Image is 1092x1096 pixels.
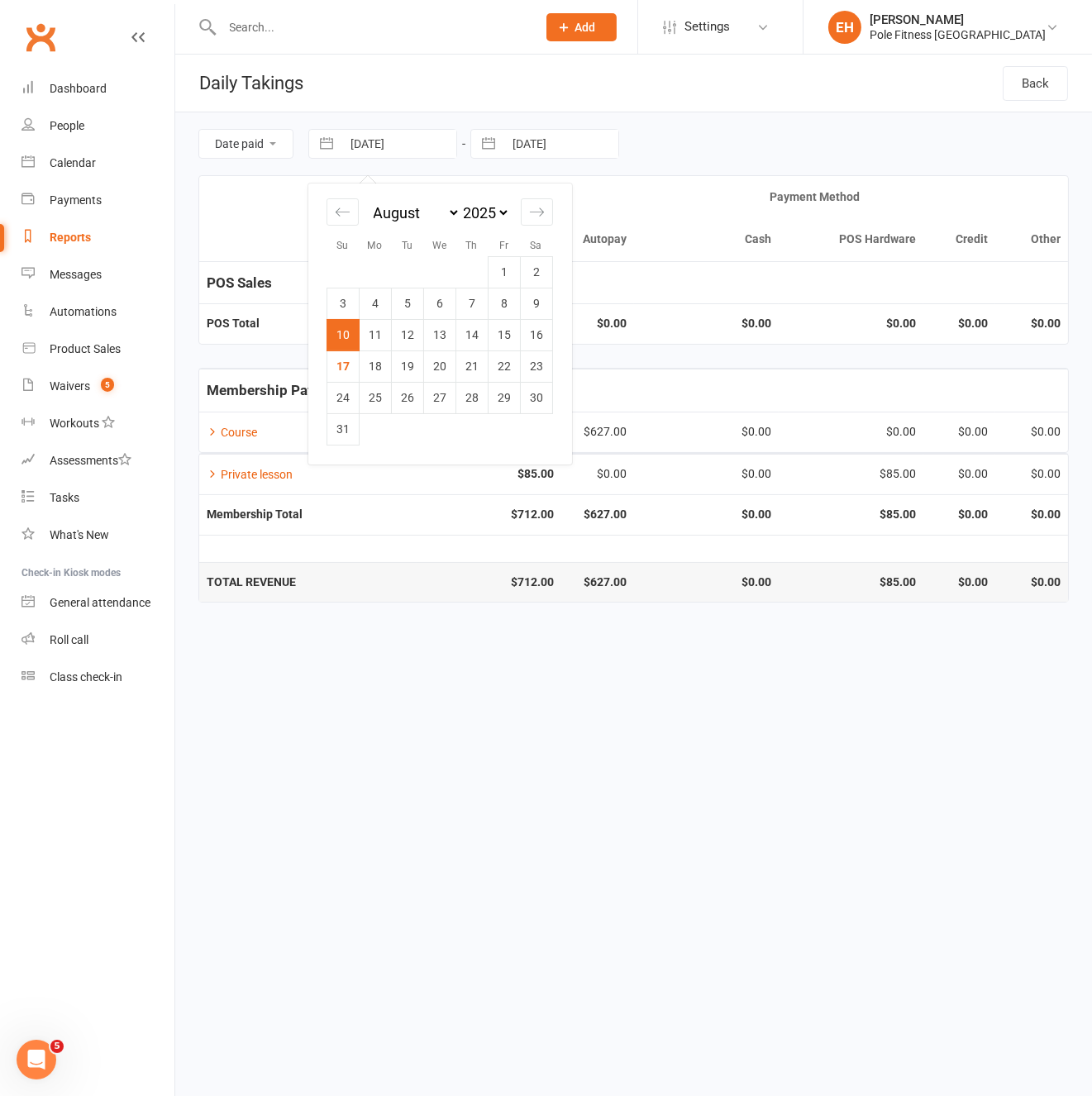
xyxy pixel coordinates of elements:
[50,596,150,609] div: General attendance
[21,659,174,696] a: Class kiosk mode
[575,21,596,34] span: Add
[207,317,260,330] strong: POS Total
[569,576,627,589] strong: $627.00
[20,17,61,58] a: Clubworx
[21,182,174,219] a: Payments
[931,317,989,330] strong: $0.00
[870,12,1046,27] div: [PERSON_NAME]
[50,305,117,318] div: Automations
[786,233,916,245] div: POS Hardware
[207,383,1061,398] h5: Membership Payments
[207,275,1061,291] h5: POS Sales
[50,119,84,132] div: People
[489,256,521,288] td: Friday, August 1, 2025
[456,288,489,319] td: Thursday, August 7, 2025
[521,198,553,226] div: Move forward to switch to the next month.
[50,670,122,684] div: Class check-in
[21,368,174,405] a: Waivers 5
[17,1040,56,1079] iframe: Intercom live chat
[50,231,91,244] div: Reports
[424,576,554,589] strong: $712.00
[1003,317,1061,330] strong: $0.00
[21,622,174,659] a: Roll call
[327,319,360,350] td: Selected. Sunday, August 10, 2025
[21,145,174,182] a: Calendar
[1003,233,1061,245] div: Other
[392,288,424,319] td: Tuesday, August 5, 2025
[392,350,424,382] td: Tuesday, August 19, 2025
[569,508,627,521] strong: $627.00
[684,8,730,45] span: Settings
[101,378,114,392] span: 5
[641,576,771,589] strong: $0.00
[21,219,174,256] a: Reports
[569,426,627,438] div: $627.00
[786,317,916,330] strong: $0.00
[50,417,99,430] div: Workouts
[21,517,174,554] a: What's New
[641,317,771,330] strong: $0.00
[341,130,456,158] input: From
[327,350,360,382] td: Sunday, August 17, 2025
[786,508,916,521] strong: $85.00
[360,350,392,382] td: Monday, August 18, 2025
[217,16,525,39] input: Search...
[50,379,90,393] div: Waivers
[50,528,109,541] div: What's New
[546,13,617,41] button: Add
[327,288,360,319] td: Sunday, August 3, 2025
[21,70,174,107] a: Dashboard
[50,1040,64,1053] span: 5
[641,468,771,480] div: $0.00
[931,426,989,438] div: $0.00
[21,107,174,145] a: People
[870,27,1046,42] div: Pole Fitness [GEOGRAPHIC_DATA]
[641,508,771,521] strong: $0.00
[360,288,392,319] td: Monday, August 4, 2025
[424,288,456,319] td: Wednesday, August 6, 2025
[569,468,627,480] div: $0.00
[21,293,174,331] a: Automations
[569,233,627,245] div: Autopay
[521,350,553,382] td: Saturday, August 23, 2025
[21,331,174,368] a: Product Sales
[50,342,121,355] div: Product Sales
[21,584,174,622] a: General attendance kiosk mode
[521,319,553,350] td: Saturday, August 16, 2025
[521,288,553,319] td: Saturday, August 9, 2025
[50,454,131,467] div: Assessments
[456,319,489,350] td: Thursday, August 14, 2025
[931,508,989,521] strong: $0.00
[569,191,1061,203] div: Payment Method
[456,382,489,413] td: Thursday, August 28, 2025
[489,319,521,350] td: Friday, August 15, 2025
[521,256,553,288] td: Saturday, August 2, 2025
[466,240,478,251] small: Th
[569,317,627,330] strong: $0.00
[1003,576,1061,589] strong: $0.00
[424,508,554,521] strong: $712.00
[50,156,96,169] div: Calendar
[21,479,174,517] a: Tasks
[499,240,508,251] small: Fr
[50,491,79,504] div: Tasks
[424,319,456,350] td: Wednesday, August 13, 2025
[308,183,571,465] div: Calendar
[392,319,424,350] td: Tuesday, August 12, 2025
[1003,468,1061,480] div: $0.00
[424,468,554,480] strong: $85.00
[424,382,456,413] td: Wednesday, August 27, 2025
[360,319,392,350] td: Monday, August 11, 2025
[931,576,989,589] strong: $0.00
[489,350,521,382] td: Friday, August 22, 2025
[360,382,392,413] td: Monday, August 25, 2025
[337,240,349,251] small: Su
[207,575,296,589] strong: TOTAL REVENUE
[489,288,521,319] td: Friday, August 8, 2025
[21,405,174,442] a: Workouts
[175,55,303,112] h1: Daily Takings
[1003,426,1061,438] div: $0.00
[931,468,989,480] div: $0.00
[50,268,102,281] div: Messages
[327,382,360,413] td: Sunday, August 24, 2025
